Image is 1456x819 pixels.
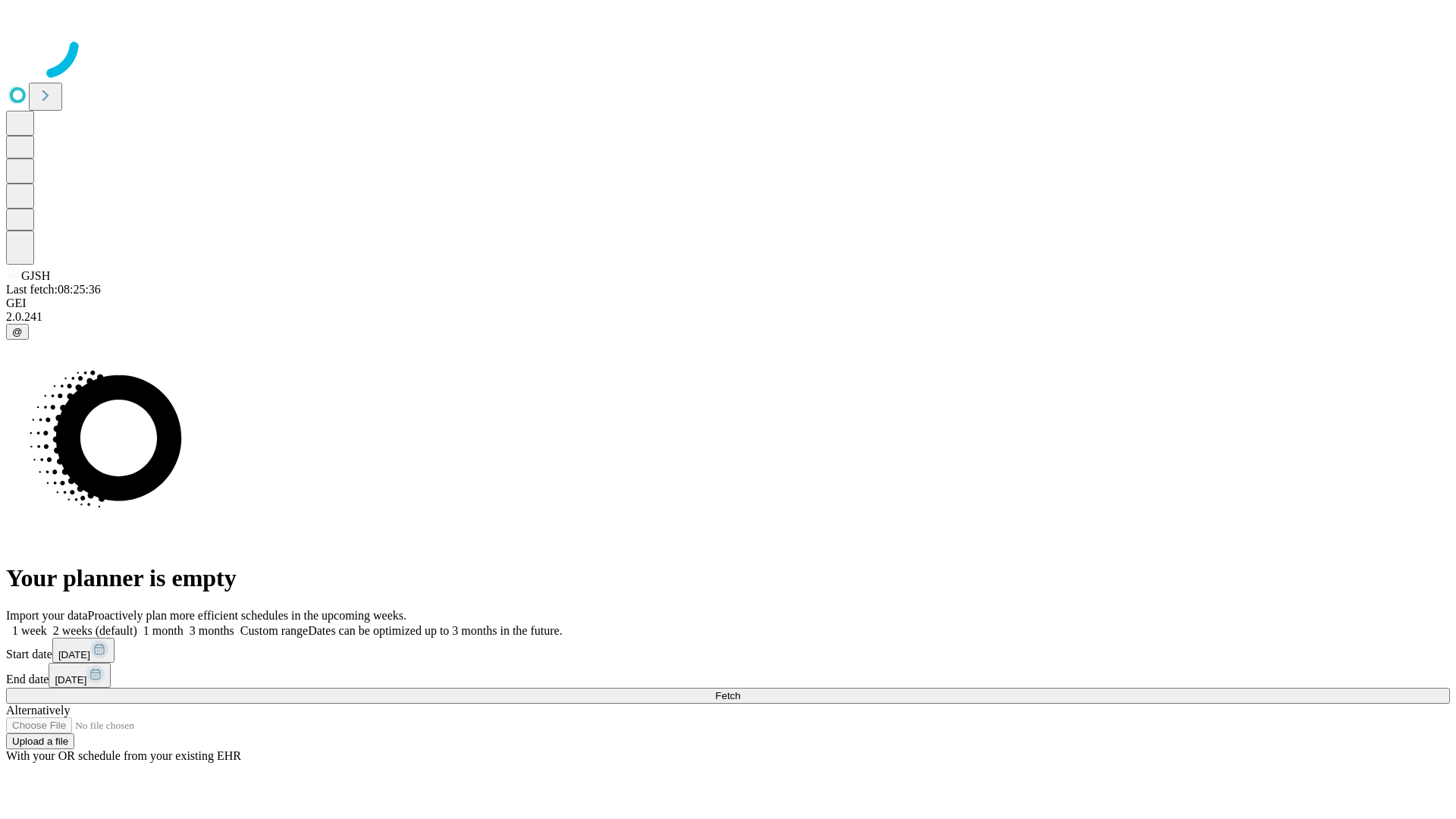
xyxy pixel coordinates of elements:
[308,624,562,637] span: Dates can be optimized up to 3 months in the future.
[52,638,115,663] button: [DATE]
[6,688,1450,704] button: Fetch
[6,704,70,717] span: Alternatively
[12,326,23,337] span: @
[88,609,406,622] span: Proactively plan more efficient schedules in the upcoming weeks.
[6,564,1450,592] h1: Your planner is empty
[715,690,740,701] span: Fetch
[6,663,1450,688] div: End date
[12,624,47,637] span: 1 week
[6,609,88,622] span: Import your data
[6,297,1450,310] div: GEI
[49,663,111,688] button: [DATE]
[6,324,29,340] button: @
[21,269,50,282] span: GJSH
[6,749,241,762] span: With your OR schedule from your existing EHR
[6,283,101,296] span: Last fetch: 08:25:36
[58,649,90,661] span: [DATE]
[143,624,184,637] span: 1 month
[53,624,137,637] span: 2 weeks (default)
[6,733,74,749] button: Upload a file
[6,310,1450,324] div: 2.0.241
[6,638,1450,663] div: Start date
[240,624,308,637] span: Custom range
[190,624,234,637] span: 3 months
[55,674,86,686] span: [DATE]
